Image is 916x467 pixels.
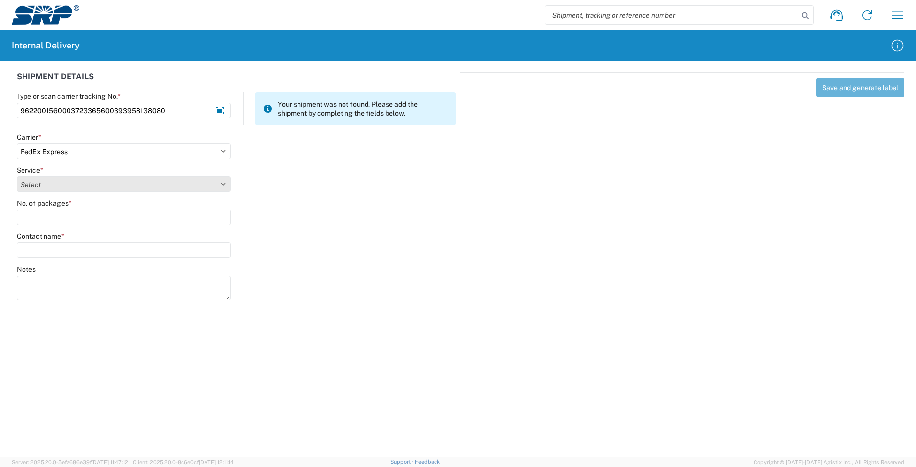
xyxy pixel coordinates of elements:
[12,459,128,465] span: Server: 2025.20.0-5efa686e39f
[17,72,456,92] div: SHIPMENT DETAILS
[17,92,121,101] label: Type or scan carrier tracking No.
[17,133,41,141] label: Carrier
[17,166,43,175] label: Service
[17,199,71,208] label: No. of packages
[754,458,904,467] span: Copyright © [DATE]-[DATE] Agistix Inc., All Rights Reserved
[92,459,128,465] span: [DATE] 11:47:12
[12,5,79,25] img: srp
[390,459,415,465] a: Support
[278,100,448,117] span: Your shipment was not found. Please add the shipment by completing the fields below.
[415,459,440,465] a: Feedback
[17,232,64,241] label: Contact name
[199,459,234,465] span: [DATE] 12:11:14
[17,265,36,274] label: Notes
[545,6,799,24] input: Shipment, tracking or reference number
[133,459,234,465] span: Client: 2025.20.0-8c6e0cf
[12,40,80,51] h2: Internal Delivery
